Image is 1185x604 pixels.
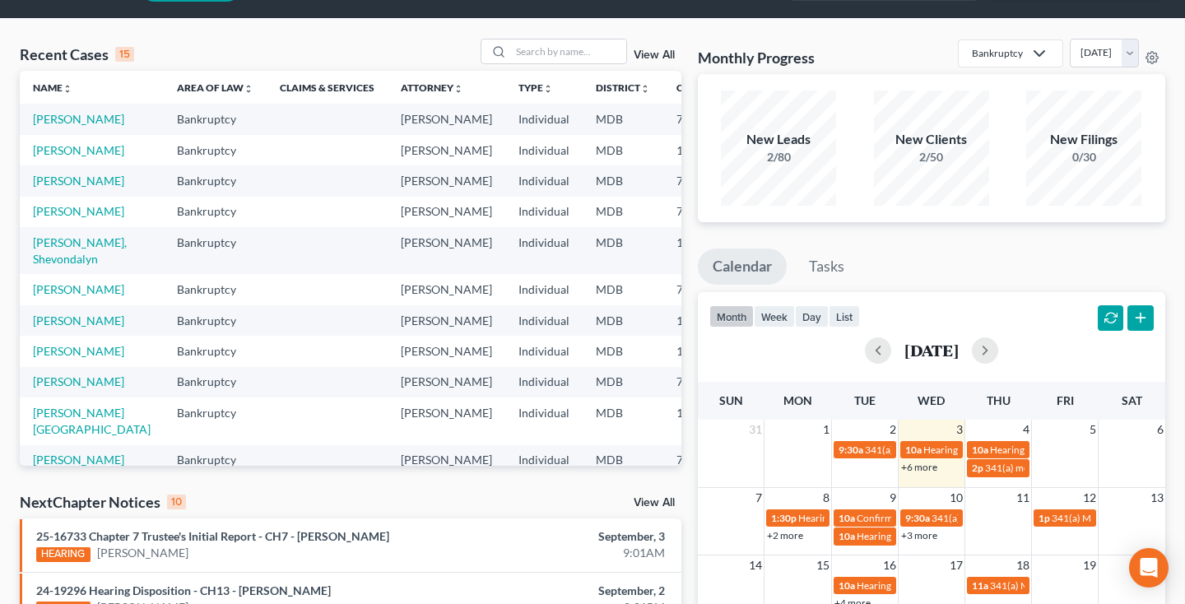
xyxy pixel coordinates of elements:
span: 18 [1015,555,1031,575]
td: [PERSON_NAME] [388,367,505,397]
span: 341(a) Meeting for [PERSON_NAME] [990,579,1150,592]
div: September, 3 [466,528,664,545]
button: list [829,305,860,328]
a: View All [634,49,675,61]
td: [PERSON_NAME] [388,336,505,366]
td: 7 [663,274,746,304]
span: Wed [918,393,945,407]
a: [PERSON_NAME] [33,374,124,388]
span: 10a [839,530,855,542]
td: 13 [663,397,746,444]
span: Thu [987,393,1011,407]
td: [PERSON_NAME] [388,197,505,227]
h2: [DATE] [904,341,959,359]
div: HEARING [36,547,91,562]
h3: Monthly Progress [698,48,815,67]
span: 1p [1039,512,1050,524]
a: +6 more [901,461,937,473]
span: 31 [747,420,764,439]
td: Individual [505,367,583,397]
a: [PERSON_NAME], Shevondalyn [33,235,127,266]
span: 341(a) meeting for [PERSON_NAME] [865,444,1024,456]
td: MDB [583,336,663,366]
td: Bankruptcy [164,165,267,196]
div: 15 [115,47,134,62]
td: [PERSON_NAME] [388,135,505,165]
span: 11 [1015,488,1031,508]
i: unfold_more [453,84,463,94]
span: 10a [972,444,988,456]
td: MDB [583,367,663,397]
span: 1 [821,420,831,439]
td: Individual [505,135,583,165]
td: [PERSON_NAME] [388,274,505,304]
input: Search by name... [511,39,626,63]
span: 9:30a [905,512,930,524]
a: Tasks [794,249,859,285]
span: 12 [1081,488,1098,508]
div: New Filings [1026,130,1141,149]
span: 6 [1155,420,1165,439]
a: [PERSON_NAME] [33,112,124,126]
div: September, 2 [466,583,664,599]
div: 2/50 [874,149,989,165]
span: 2 [888,420,898,439]
div: 2/80 [721,149,836,165]
div: NextChapter Notices [20,492,186,512]
td: Individual [505,104,583,134]
td: [PERSON_NAME] [388,445,505,476]
td: Bankruptcy [164,397,267,444]
td: [PERSON_NAME] [388,227,505,274]
span: 9:30a [839,444,863,456]
td: [PERSON_NAME] [388,397,505,444]
span: 11a [972,579,988,592]
td: [PERSON_NAME] [388,305,505,336]
div: New Clients [874,130,989,149]
span: 10a [839,512,855,524]
span: 4 [1021,420,1031,439]
td: MDB [583,274,663,304]
a: [PERSON_NAME][GEOGRAPHIC_DATA] [33,406,151,436]
td: Bankruptcy [164,197,267,227]
th: Claims & Services [267,71,388,104]
span: Sat [1122,393,1142,407]
td: 7 [663,445,746,476]
td: Individual [505,305,583,336]
td: Individual [505,165,583,196]
td: 13 [663,135,746,165]
td: Individual [505,197,583,227]
td: [PERSON_NAME] [388,104,505,134]
i: unfold_more [244,84,253,94]
button: week [754,305,795,328]
div: 9:01AM [466,545,664,561]
span: 1:30p [771,512,797,524]
td: Bankruptcy [164,445,267,476]
span: 3 [955,420,964,439]
span: 10a [905,444,922,456]
div: Open Intercom Messenger [1129,548,1169,588]
td: Bankruptcy [164,336,267,366]
a: [PERSON_NAME] [33,282,124,296]
td: MDB [583,397,663,444]
span: Hearing for [PERSON_NAME] [857,579,985,592]
a: [PERSON_NAME] [33,174,124,188]
div: 0/30 [1026,149,1141,165]
a: Nameunfold_more [33,81,72,94]
a: [PERSON_NAME] [33,143,124,157]
div: Recent Cases [20,44,134,64]
span: Hearing for [PERSON_NAME] [990,444,1118,456]
div: New Leads [721,130,836,149]
span: Fri [1057,393,1074,407]
a: [PERSON_NAME] [33,204,124,218]
span: 17 [948,555,964,575]
td: MDB [583,227,663,274]
td: 13 [663,336,746,366]
span: 10 [948,488,964,508]
i: unfold_more [63,84,72,94]
td: MDB [583,104,663,134]
span: 8 [821,488,831,508]
a: [PERSON_NAME] [33,453,124,467]
td: MDB [583,135,663,165]
td: MDB [583,445,663,476]
td: Individual [505,397,583,444]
